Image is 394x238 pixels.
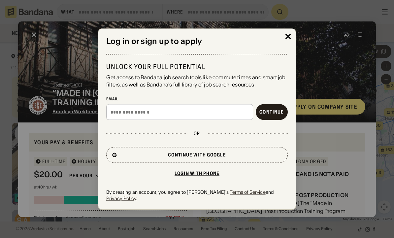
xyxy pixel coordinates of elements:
[230,189,265,195] a: Terms of Service
[106,195,136,201] a: Privacy Policy
[259,110,284,115] div: Continue
[106,62,288,71] div: Unlock your full potential
[106,74,288,88] div: Get access to Bandana job search tools like commute times and smart job filters, as well as Banda...
[194,131,200,137] div: or
[106,96,288,102] div: Email
[106,37,288,46] div: Log in or sign up to apply
[168,153,226,157] div: Continue with Google
[175,171,219,176] div: Login with phone
[106,189,288,201] div: By creating an account, you agree to [PERSON_NAME]'s and .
